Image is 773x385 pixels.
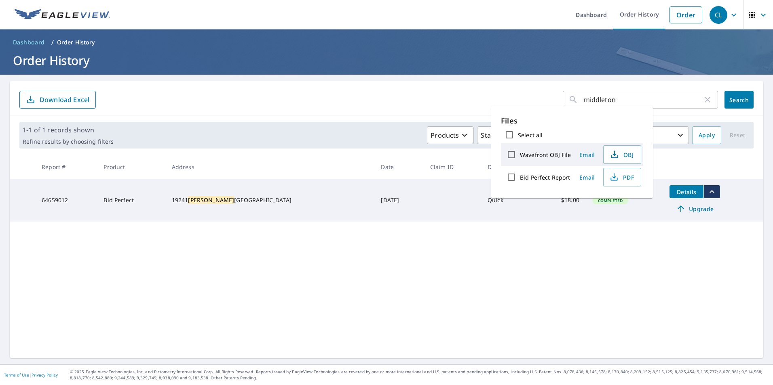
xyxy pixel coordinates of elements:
[70,369,769,381] p: © 2025 Eagle View Technologies, Inc. and Pictometry International Corp. All Rights Reserved. Repo...
[584,88,703,111] input: Address, Report #, Claim ID, etc.
[674,204,715,213] span: Upgrade
[427,126,474,144] button: Products
[520,151,571,159] label: Wavefront OBJ File
[97,179,165,222] td: Bid Perfect
[703,185,720,198] button: filesDropdownBtn-64659012
[374,155,423,179] th: Date
[670,202,720,215] a: Upgrade
[692,126,721,144] button: Apply
[477,126,515,144] button: Status
[603,168,641,186] button: PDF
[23,125,114,135] p: 1-1 of 1 records shown
[574,171,600,184] button: Email
[518,131,543,139] label: Select all
[374,179,423,222] td: [DATE]
[23,138,114,145] p: Refine results by choosing filters
[35,179,97,222] td: 64659012
[40,95,89,104] p: Download Excel
[51,38,54,47] li: /
[724,91,754,109] button: Search
[670,6,702,23] a: Order
[424,155,481,179] th: Claim ID
[608,172,634,182] span: PDF
[97,155,165,179] th: Product
[481,130,501,140] p: Status
[670,185,703,198] button: detailsBtn-64659012
[481,155,537,179] th: Delivery
[501,115,643,126] p: Files
[481,179,537,222] td: Quick
[710,6,727,24] div: CL
[10,36,48,49] a: Dashboard
[593,198,627,203] span: Completed
[4,372,58,377] p: |
[15,9,110,21] img: EV Logo
[577,174,597,181] span: Email
[608,150,634,159] span: OBJ
[10,36,763,49] nav: breadcrumb
[731,96,747,104] span: Search
[57,38,95,46] p: Order History
[537,179,586,222] td: $18.00
[520,174,570,181] label: Bid Perfect Report
[35,155,97,179] th: Report #
[574,149,600,161] button: Email
[13,38,45,46] span: Dashboard
[699,130,715,140] span: Apply
[603,145,641,164] button: OBJ
[188,196,234,204] mark: [PERSON_NAME]
[4,372,29,378] a: Terms of Use
[674,188,699,196] span: Details
[172,196,368,204] div: 19241 [GEOGRAPHIC_DATA]
[19,91,96,109] button: Download Excel
[165,155,375,179] th: Address
[577,151,597,159] span: Email
[32,372,58,378] a: Privacy Policy
[10,52,763,69] h1: Order History
[431,130,459,140] p: Products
